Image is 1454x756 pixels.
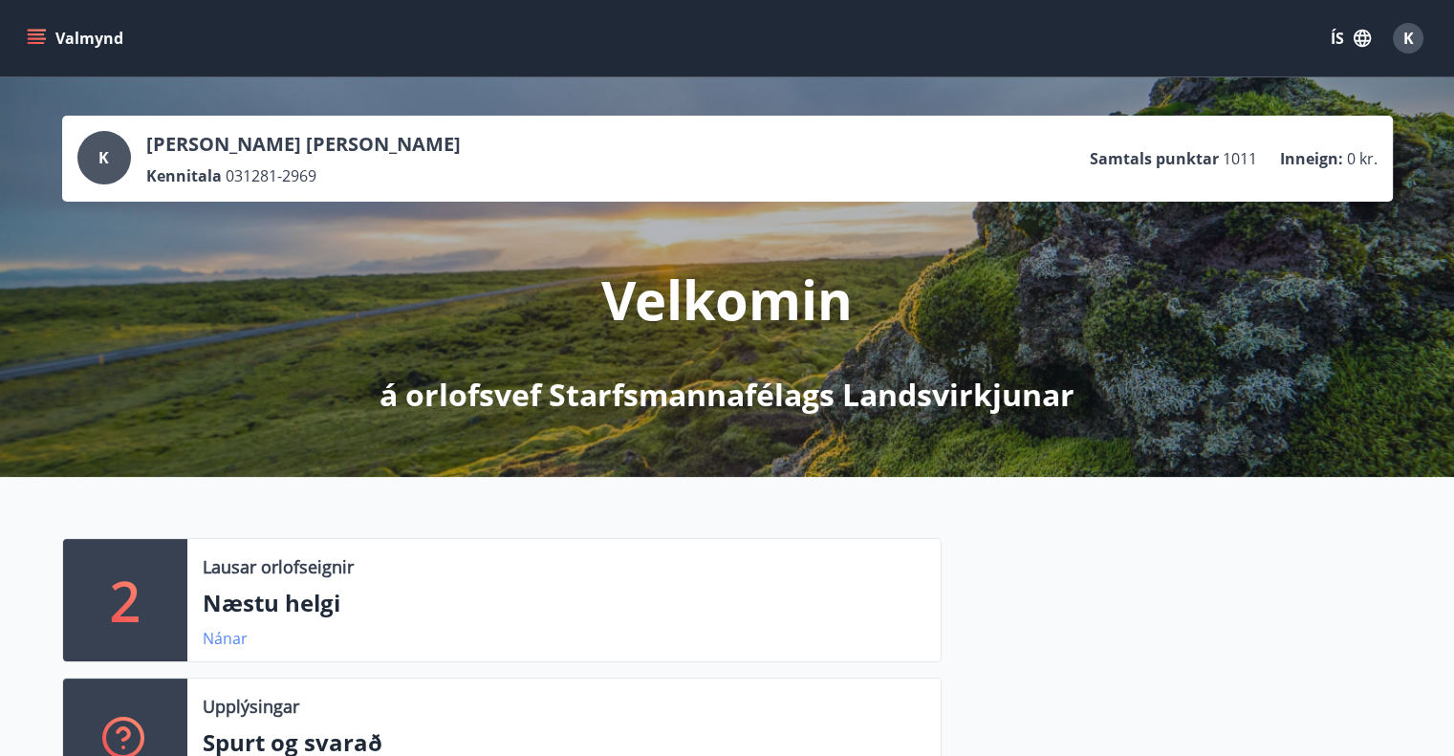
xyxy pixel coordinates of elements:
[1347,148,1378,169] span: 0 kr.
[98,147,109,168] span: K
[1223,148,1257,169] span: 1011
[226,165,316,186] span: 031281-2969
[1090,148,1219,169] p: Samtals punktar
[146,131,461,158] p: [PERSON_NAME] [PERSON_NAME]
[146,165,222,186] p: Kennitala
[1320,21,1381,55] button: ÍS
[1280,148,1343,169] p: Inneign :
[601,263,853,335] p: Velkomin
[1403,28,1414,49] span: K
[203,694,299,719] p: Upplýsingar
[23,21,131,55] button: menu
[203,554,354,579] p: Lausar orlofseignir
[380,374,1074,416] p: á orlofsvef Starfsmannafélags Landsvirkjunar
[203,628,248,649] a: Nánar
[110,564,141,637] p: 2
[1385,15,1431,61] button: K
[203,587,925,619] p: Næstu helgi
